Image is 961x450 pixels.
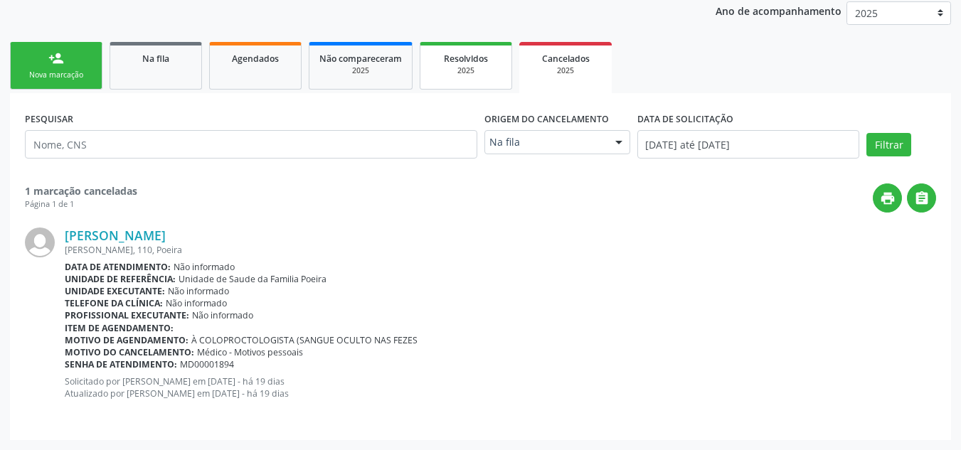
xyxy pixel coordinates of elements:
a: [PERSON_NAME] [65,227,166,243]
label: PESQUISAR [25,108,73,130]
strong: 1 marcação canceladas [25,184,137,198]
input: Selecione um intervalo [637,130,860,159]
span: Não informado [192,309,253,321]
label: Origem do cancelamento [484,108,609,130]
p: Solicitado por [PERSON_NAME] em [DATE] - há 19 dias Atualizado por [PERSON_NAME] em [DATE] - há 1... [65,375,936,400]
div: 2025 [319,65,402,76]
b: Unidade executante: [65,285,165,297]
button: print [873,183,902,213]
span: Cancelados [542,53,590,65]
div: Nova marcação [21,70,92,80]
b: Telefone da clínica: [65,297,163,309]
i:  [914,191,930,206]
img: img [25,227,55,257]
span: MD00001894 [180,358,234,370]
p: Ano de acompanhamento [716,1,841,19]
input: Nome, CNS [25,130,477,159]
span: Não compareceram [319,53,402,65]
button:  [907,183,936,213]
div: Página 1 de 1 [25,198,137,210]
span: Não informado [166,297,227,309]
b: Motivo do cancelamento: [65,346,194,358]
b: Data de atendimento: [65,261,171,273]
b: Senha de atendimento: [65,358,177,370]
span: Não informado [168,285,229,297]
b: Profissional executante: [65,309,189,321]
div: [PERSON_NAME], 110, Poeira [65,244,936,256]
label: DATA DE SOLICITAÇÃO [637,108,733,130]
span: Resolvidos [444,53,488,65]
span: Não informado [174,261,235,273]
span: Agendados [232,53,279,65]
i: print [880,191,896,206]
button: Filtrar [866,133,911,157]
b: Motivo de agendamento: [65,334,189,346]
span: Na fila [489,135,601,149]
span: À COLOPROCTOLOGISTA (SANGUE OCULTO NAS FEZES [191,334,418,346]
div: 2025 [529,65,602,76]
div: 2025 [430,65,501,76]
span: Unidade de Saude da Familia Poeira [179,273,326,285]
b: Unidade de referência: [65,273,176,285]
b: Item de agendamento: [65,322,174,334]
span: Na fila [142,53,169,65]
div: person_add [48,50,64,66]
span: Médico - Motivos pessoais [197,346,303,358]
